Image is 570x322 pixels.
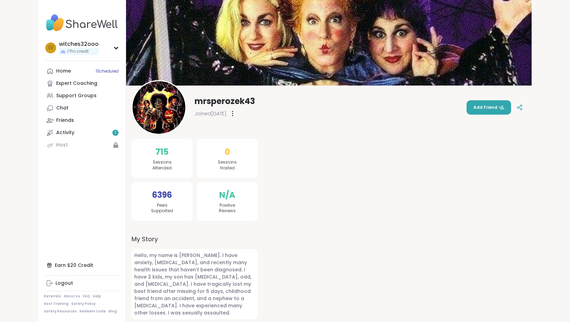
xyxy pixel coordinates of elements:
[44,259,120,271] div: Earn $20 Credit
[195,96,255,107] span: mrsperozek43
[44,65,120,77] a: Home1Scheduled
[467,100,511,115] button: Add Friend
[115,130,116,136] span: 1
[56,142,68,149] div: Host
[44,77,120,90] a: Expert Coaching
[44,11,120,35] img: ShareWell Nav Logo
[195,110,226,117] span: Joined [DATE]
[151,203,173,214] span: Peers Supported
[219,203,236,214] span: Positive Reviews
[56,105,69,112] div: Chat
[44,102,120,114] a: Chat
[71,301,96,306] a: Safety Policy
[44,309,77,314] a: Safety Resources
[152,189,172,201] span: 6396
[132,249,258,319] span: Hello, my name is [PERSON_NAME]. I have anxiety, [MEDICAL_DATA], and recently many health issues ...
[133,81,185,134] img: mrsperozek43
[56,129,74,136] div: Activity
[55,280,73,287] div: Logout
[44,139,120,151] a: Host
[225,146,230,158] span: 0
[44,294,61,299] a: Referrals
[56,80,97,87] div: Expert Coaching
[64,294,80,299] a: About Us
[59,40,99,48] div: witches32ooo
[56,68,71,75] div: Home
[56,117,74,124] div: Friends
[132,234,258,244] label: My Story
[44,114,120,127] a: Friends
[218,159,237,171] span: Sessions Hosted
[156,146,169,158] span: 715
[48,43,54,52] span: w
[93,294,101,299] a: Help
[79,309,106,314] a: Redeem Code
[152,159,172,171] span: Sessions Attended
[67,49,89,54] span: 1 Pro credit
[83,294,90,299] a: FAQ
[109,309,117,314] a: Blog
[96,68,119,74] span: 1 Scheduled
[473,104,504,111] span: Add Friend
[44,90,120,102] a: Support Groups
[56,92,97,99] div: Support Groups
[44,127,120,139] a: Activity1
[219,189,235,201] span: N/A
[44,277,120,289] a: Logout
[44,301,69,306] a: Host Training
